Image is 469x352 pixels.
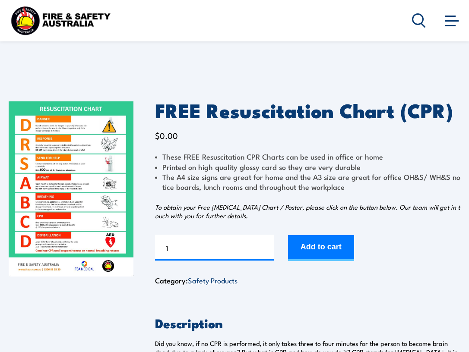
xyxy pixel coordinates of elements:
h2: Description [155,317,460,328]
img: FREE Resuscitation Chart - What are the 7 steps to CPR? [9,101,133,277]
button: Add to cart [288,235,354,261]
a: Safety Products [188,275,238,285]
span: $ [155,129,160,141]
li: Printed on high quality glossy card so they are very durable [155,162,460,172]
li: The A4 size signs are great for home and the A3 size are great for office OH&S/ WH&S notice board... [155,172,460,192]
em: To obtain your Free [MEDICAL_DATA] Chart / Poster, please click on the button below. Our team wil... [155,202,460,220]
li: These FREE Resuscitation CPR Charts can be used in office or home [155,151,460,161]
bdi: 0.00 [155,129,178,141]
h1: FREE Resuscitation Chart (CPR) [155,101,460,118]
span: Category: [155,275,238,286]
input: Product quantity [155,235,274,261]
